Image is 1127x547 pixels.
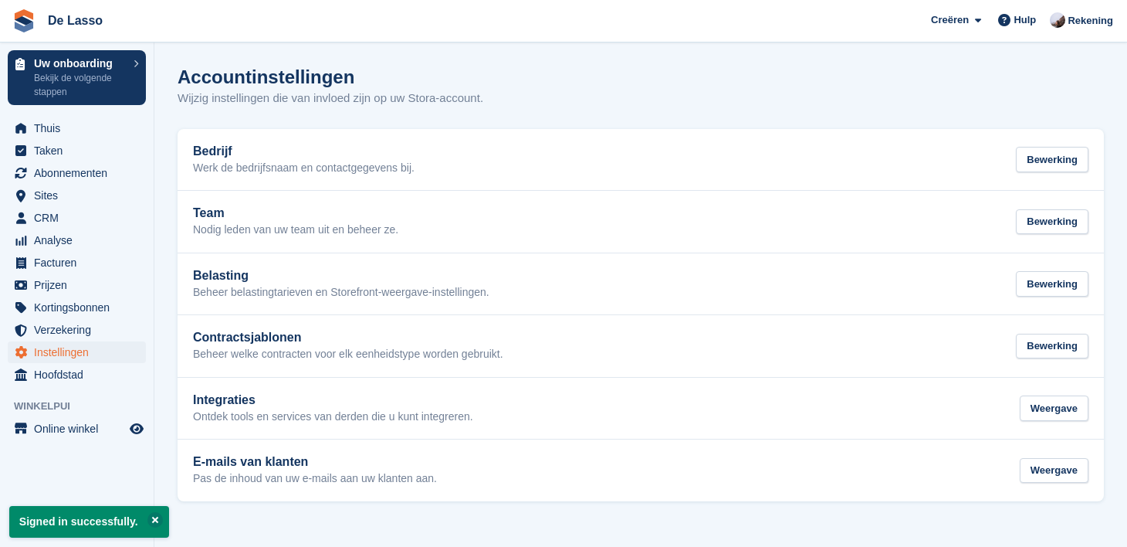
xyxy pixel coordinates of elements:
a: Uw onboarding Bekijk de volgende stappen [8,50,146,105]
span: Instellingen [34,341,127,363]
span: Hulp [1014,12,1036,28]
span: CRM [34,207,127,229]
span: Online winkel [34,418,127,440]
a: menu [8,297,146,318]
span: Thuis [34,117,127,139]
span: Taken [34,140,127,161]
a: menu [8,418,146,440]
a: menu [8,162,146,184]
a: Belasting Beheer belastingtarieven en Storefront-weergave-instellingen. Bewerking [178,253,1104,315]
a: menu [8,319,146,341]
img: Babs jansen [1050,12,1065,28]
h2: Bedrijf [193,144,415,158]
a: E-mails van klanten Pas de inhoud van uw e-mails aan uw klanten aan. Weergave [178,440,1104,501]
span: Rekening [1068,13,1113,29]
p: Uw onboarding [34,58,126,69]
span: Analyse [34,229,127,251]
div: Weergave [1020,396,1088,421]
p: Beheer belastingtarieven en Storefront-weergave-instellingen. [193,286,489,300]
a: menu [8,364,146,386]
a: Contractsjablonen Beheer welke contracten voor elk eenheidstype worden gebruikt. Bewerking [178,315,1104,377]
h2: Team [193,206,398,220]
a: menu [8,341,146,363]
span: Prijzen [34,274,127,296]
h2: Contractsjablonen [193,331,503,345]
p: Beheer welke contracten voor elk eenheidstype worden gebruikt. [193,348,503,362]
h2: Integraties [193,393,473,407]
p: Werk de bedrijfsnaam en contactgegevens bij. [193,161,415,175]
a: menu [8,207,146,229]
p: Nodig leden van uw team uit en beheer ze. [193,223,398,237]
span: Verzekering [34,319,127,341]
h1: Accountinstellingen [178,66,354,87]
a: menu [8,140,146,161]
a: menu [8,229,146,251]
img: stora-icon-8386f47178a22dfd0bd8f6a31ec36ba5ce8667c1dd55bd0f319d3a0aa187defe.svg [12,9,36,32]
div: Weergave [1020,458,1088,484]
h2: Belasting [193,269,489,283]
p: Ontdek tools en services van derden die u kunt integreren. [193,410,473,424]
a: menu [8,117,146,139]
a: Bedrijf Werk de bedrijfsnaam en contactgegevens bij. Bewerking [178,129,1104,191]
h2: E-mails van klanten [193,455,437,469]
span: Creëren [931,12,969,28]
a: De Lasso [42,8,109,33]
div: Bewerking [1016,209,1088,235]
p: Bekijk de volgende stappen [34,71,126,99]
p: Wijzig instellingen die van invloed zijn op uw Stora-account. [178,90,483,107]
p: Pas de inhoud van uw e-mails aan uw klanten aan. [193,472,437,486]
p: Signed in successfully. [9,506,169,538]
span: Facturen [34,252,127,273]
span: Abonnementen [34,162,127,184]
div: Bewerking [1016,271,1088,297]
a: menu [8,185,146,206]
div: Bewerking [1016,147,1088,172]
a: Previewwinkel [127,420,146,438]
span: Winkelpui [14,399,154,414]
span: Hoofdstad [34,364,127,386]
span: Kortingsbonnen [34,297,127,318]
span: Sites [34,185,127,206]
a: menu [8,252,146,273]
div: Bewerking [1016,334,1088,359]
a: Integraties Ontdek tools en services van derden die u kunt integreren. Weergave [178,378,1104,440]
a: menu [8,274,146,296]
a: Team Nodig leden van uw team uit en beheer ze. Bewerking [178,191,1104,253]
